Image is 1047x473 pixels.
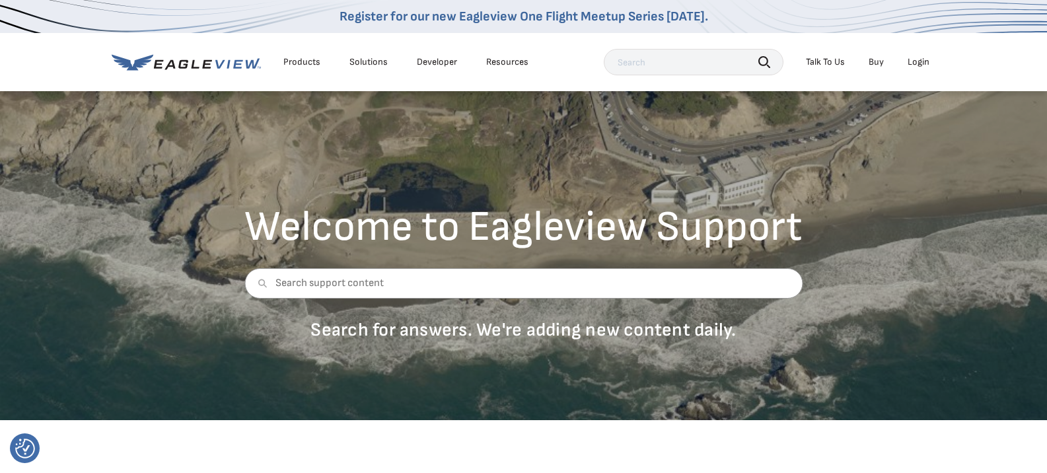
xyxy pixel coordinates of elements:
a: Buy [869,56,884,68]
input: Search [604,49,783,75]
input: Search support content [244,268,803,299]
div: Products [283,56,320,68]
h2: Welcome to Eagleview Support [244,206,803,248]
a: Developer [417,56,457,68]
div: Resources [486,56,528,68]
div: Solutions [349,56,388,68]
div: Login [908,56,929,68]
p: Search for answers. We're adding new content daily. [244,318,803,342]
div: Talk To Us [806,56,845,68]
button: Consent Preferences [15,439,35,458]
a: Register for our new Eagleview One Flight Meetup Series [DATE]. [340,9,708,24]
img: Revisit consent button [15,439,35,458]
